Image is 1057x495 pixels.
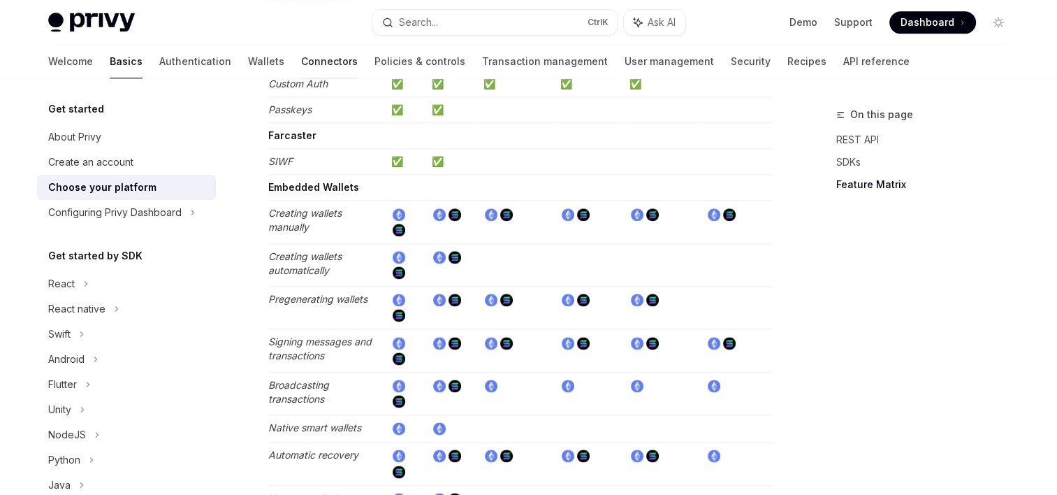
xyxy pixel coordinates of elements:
img: ethereum.png [393,251,405,264]
a: Recipes [787,45,826,78]
em: Signing messages and transactions [268,336,372,361]
img: ethereum.png [708,380,720,392]
img: ethereum.png [393,208,405,221]
img: solana.png [500,294,513,306]
img: solana.png [500,450,513,462]
img: solana.png [646,294,659,306]
div: Configuring Privy Dashboard [48,204,182,221]
img: ethereum.png [433,208,446,221]
div: Swift [48,326,71,343]
img: solana.png [646,337,659,350]
div: Java [48,477,71,494]
img: solana.png [449,337,461,350]
img: solana.png [646,450,659,462]
img: ethereum.png [631,450,643,462]
img: ethereum.png [631,294,643,306]
a: Transaction management [482,45,608,78]
img: solana.png [393,395,405,408]
img: solana.png [646,208,659,221]
a: Connectors [301,45,358,78]
em: Passkeys [268,103,312,115]
span: Ask AI [648,15,676,29]
div: React native [48,301,105,317]
img: ethereum.png [393,380,405,392]
h5: Get started by SDK [48,247,143,264]
button: Search...CtrlK [372,10,617,35]
img: ethereum.png [708,208,720,221]
a: Feature Matrix [836,173,1021,196]
div: Unity [48,401,71,418]
img: ethereum.png [631,380,643,392]
a: REST API [836,129,1021,151]
img: ethereum.png [393,294,405,306]
div: NodeJS [48,426,86,443]
a: Create an account [37,150,216,175]
a: Policies & controls [374,45,465,78]
img: ethereum.png [708,450,720,462]
div: Create an account [48,154,133,171]
img: ethereum.png [393,422,405,435]
img: ethereum.png [631,208,643,221]
img: solana.png [449,208,461,221]
img: solana.png [449,450,461,462]
img: ethereum.png [485,380,497,392]
a: Basics [110,45,143,78]
td: ✅ [555,71,624,97]
a: Support [834,15,873,29]
img: solana.png [723,208,736,221]
a: Demo [789,15,817,29]
img: solana.png [393,309,405,322]
img: ethereum.png [433,251,446,264]
img: ethereum.png [631,337,643,350]
span: On this page [850,106,913,123]
img: solana.png [449,294,461,306]
img: ethereum.png [485,337,497,350]
img: ethereum.png [393,337,405,350]
span: Ctrl K [588,17,608,28]
em: Pregenerating wallets [268,293,367,305]
h5: Get started [48,101,104,117]
img: solana.png [500,337,513,350]
img: ethereum.png [562,294,574,306]
div: About Privy [48,129,101,145]
img: ethereum.png [433,422,446,435]
em: Custom Auth [268,78,328,89]
em: Creating wallets manually [268,207,342,233]
img: solana.png [577,208,590,221]
td: ✅ [624,71,701,97]
img: solana.png [393,352,405,365]
img: ethereum.png [485,450,497,462]
em: Automatic recovery [268,449,358,461]
img: ethereum.png [562,380,574,392]
img: solana.png [500,208,513,221]
em: Broadcasting transactions [268,379,329,405]
img: ethereum.png [485,294,497,306]
div: Android [48,351,85,368]
a: SDKs [836,151,1021,173]
td: ✅ [386,149,426,175]
button: Ask AI [624,10,685,35]
div: Search... [399,14,438,31]
em: SIWF [268,155,293,167]
img: light logo [48,13,135,32]
a: Choose your platform [37,175,216,200]
em: Creating wallets automatically [268,250,342,276]
img: solana.png [393,266,405,279]
img: solana.png [449,251,461,264]
a: Security [731,45,771,78]
img: ethereum.png [433,337,446,350]
div: React [48,275,75,292]
img: ethereum.png [562,450,574,462]
td: ✅ [426,97,478,123]
img: solana.png [577,294,590,306]
img: solana.png [449,380,461,392]
img: ethereum.png [485,208,497,221]
a: Welcome [48,45,93,78]
em: Native smart wallets [268,422,361,433]
a: User management [625,45,714,78]
strong: Farcaster [268,129,316,141]
div: Python [48,452,80,468]
img: ethereum.png [562,337,574,350]
img: solana.png [723,337,736,350]
a: Dashboard [889,11,976,34]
